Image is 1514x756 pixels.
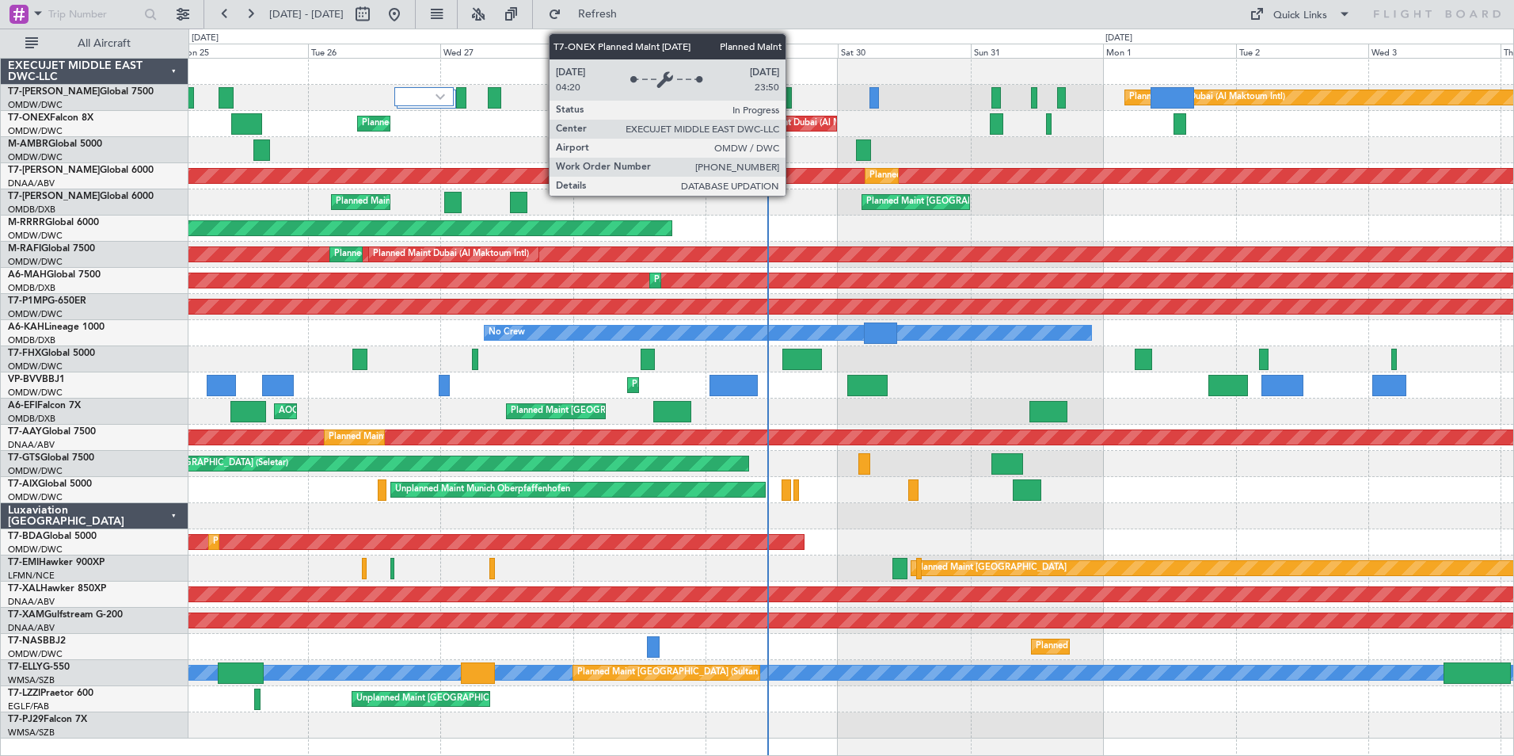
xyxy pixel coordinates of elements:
[577,661,946,685] div: Planned Maint [GEOGRAPHIC_DATA] (Sultan [PERSON_NAME] [PERSON_NAME] - Subang)
[213,530,369,554] div: Planned Maint Dubai (Al Maktoum Intl)
[8,244,95,254] a: M-RAFIGlobal 7500
[8,558,105,567] a: T7-EMIHawker 900XP
[8,139,48,149] span: M-AMBR
[8,584,106,594] a: T7-XALHawker 850XP
[8,139,102,149] a: M-AMBRGlobal 5000
[8,375,65,384] a: VP-BVVBBJ1
[866,190,1131,214] div: Planned Maint [GEOGRAPHIC_DATA] ([GEOGRAPHIC_DATA] Intl)
[1103,44,1235,58] div: Mon 1
[8,584,40,594] span: T7-XAL
[8,323,44,332] span: A6-KAH
[8,648,63,660] a: OMDW/DWC
[654,269,919,292] div: Planned Maint [GEOGRAPHIC_DATA] ([GEOGRAPHIC_DATA] Intl)
[8,610,123,620] a: T7-XAMGulfstream G-200
[8,401,81,410] a: A6-EFIFalcon 7X
[1242,2,1359,27] button: Quick Links
[8,662,70,672] a: T7-ELLYG-550
[8,270,47,280] span: A6-MAH
[1368,44,1501,58] div: Wed 3
[8,113,93,123] a: T7-ONEXFalcon 8X
[1036,635,1214,659] div: Planned Maint Abuja ([PERSON_NAME] Intl)
[8,125,63,137] a: OMDW/DWC
[17,31,172,56] button: All Aircraft
[8,715,44,724] span: T7-PJ29
[8,715,87,724] a: T7-PJ29Falcon 7X
[269,7,344,21] span: [DATE] - [DATE]
[632,373,788,397] div: Planned Maint Dubai (Al Maktoum Intl)
[8,218,99,227] a: M-RRRRGlobal 6000
[1273,8,1327,24] div: Quick Links
[279,399,464,423] div: AOG Maint [GEOGRAPHIC_DATA] (Dubai Intl)
[971,44,1103,58] div: Sun 31
[329,426,485,449] div: Planned Maint Dubai (Al Maktoum Intl)
[8,113,50,123] span: T7-ONEX
[8,570,55,582] a: LFMN/NCE
[8,192,154,201] a: T7-[PERSON_NAME]Global 6000
[8,349,41,358] span: T7-FHX
[8,662,43,672] span: T7-ELLY
[8,166,154,175] a: T7-[PERSON_NAME]Global 6000
[8,349,95,358] a: T7-FHXGlobal 5000
[8,622,55,634] a: DNAA/ABV
[1129,86,1285,109] div: Planned Maint Dubai (Al Maktoum Intl)
[8,87,100,97] span: T7-[PERSON_NAME]
[8,87,154,97] a: T7-[PERSON_NAME]Global 7500
[192,32,219,45] div: [DATE]
[8,270,101,280] a: A6-MAHGlobal 7500
[8,479,38,489] span: T7-AIX
[8,296,86,306] a: T7-P1MPG-650ER
[336,190,600,214] div: Planned Maint [GEOGRAPHIC_DATA] ([GEOGRAPHIC_DATA] Intl)
[8,282,55,294] a: OMDB/DXB
[8,636,66,646] a: T7-NASBBJ2
[915,556,1067,580] div: Planned Maint [GEOGRAPHIC_DATA]
[8,427,96,437] a: T7-AAYGlobal 7500
[8,596,55,608] a: DNAA/ABV
[373,242,529,266] div: Planned Maint Dubai (Al Maktoum Intl)
[8,401,37,410] span: A6-EFI
[8,532,97,541] a: T7-BDAGlobal 5000
[706,44,838,58] div: Fri 29
[8,465,63,477] a: OMDW/DWC
[8,727,55,739] a: WMSA/SZB
[511,399,775,423] div: Planned Maint [GEOGRAPHIC_DATA] ([GEOGRAPHIC_DATA] Intl)
[8,439,55,451] a: DNAA/ABV
[334,242,490,266] div: Planned Maint Dubai (Al Maktoum Intl)
[436,94,445,100] img: arrow-gray.svg
[8,558,39,567] span: T7-EMI
[1105,32,1132,45] div: [DATE]
[1236,44,1368,58] div: Tue 2
[308,44,440,58] div: Tue 26
[8,689,40,698] span: T7-LZZI
[8,701,49,712] a: EGLF/FAB
[489,321,525,345] div: No Crew
[838,44,970,58] div: Sat 30
[8,375,42,384] span: VP-BVV
[8,453,94,463] a: T7-GTSGlobal 7500
[8,453,40,463] span: T7-GTS
[8,387,63,399] a: OMDW/DWC
[8,308,63,320] a: OMDW/DWC
[8,413,55,425] a: OMDB/DXB
[362,112,518,136] div: Planned Maint Dubai (Al Maktoum Intl)
[8,674,55,686] a: WMSA/SZB
[8,532,43,541] span: T7-BDA
[8,323,105,332] a: A6-KAHLineage 1000
[8,230,63,242] a: OMDW/DWC
[8,192,100,201] span: T7-[PERSON_NAME]
[8,491,63,503] a: OMDW/DWC
[733,112,889,136] div: Planned Maint Dubai (Al Maktoum Intl)
[8,218,45,227] span: M-RRRR
[91,452,288,475] div: Unplanned Maint [GEOGRAPHIC_DATA] (Seletar)
[356,687,617,711] div: Unplanned Maint [GEOGRAPHIC_DATA] ([GEOGRAPHIC_DATA])
[48,2,139,26] input: Trip Number
[8,689,93,698] a: T7-LZZIPraetor 600
[8,610,44,620] span: T7-XAM
[8,636,43,646] span: T7-NAS
[8,244,41,254] span: M-RAFI
[176,44,308,58] div: Mon 25
[573,44,706,58] div: Thu 28
[8,166,100,175] span: T7-[PERSON_NAME]
[8,427,42,437] span: T7-AAY
[8,334,55,346] a: OMDB/DXB
[8,544,63,556] a: OMDW/DWC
